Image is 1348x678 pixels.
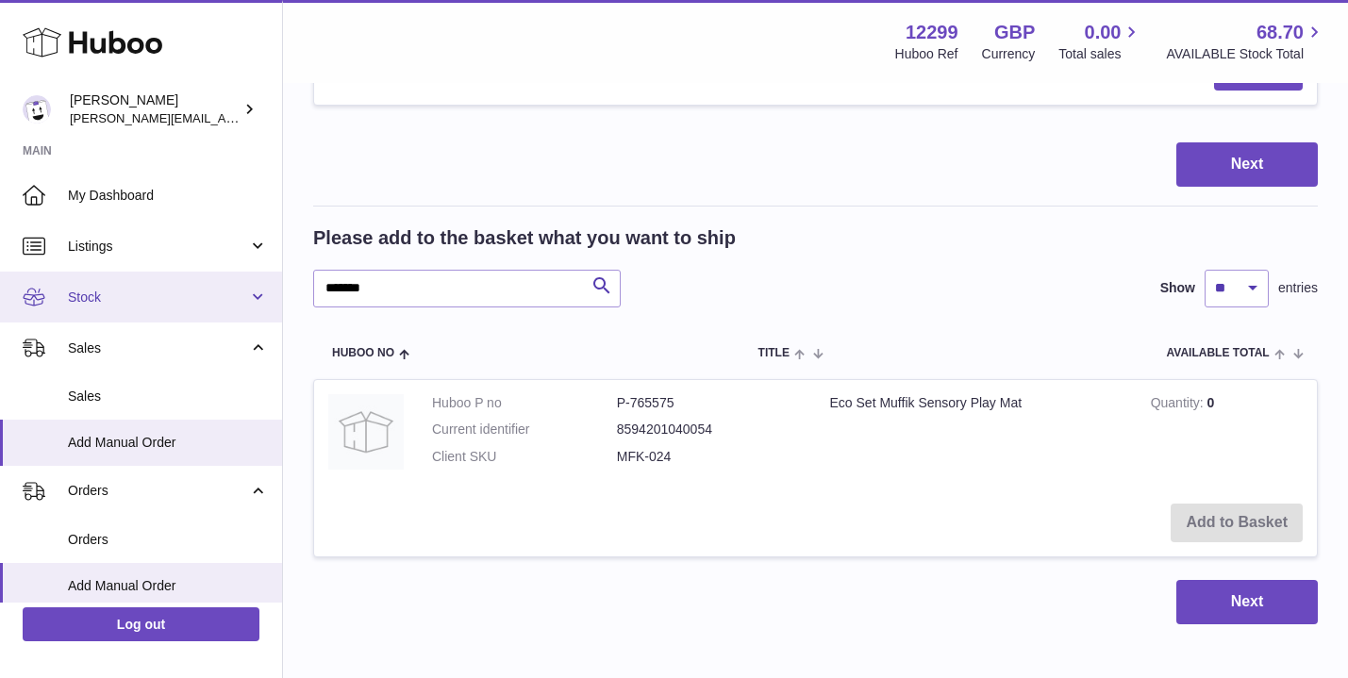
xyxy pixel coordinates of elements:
span: My Dashboard [68,187,268,205]
span: 0.00 [1085,20,1122,45]
dd: MFK-024 [617,448,802,466]
span: 68.70 [1256,20,1304,45]
span: Add Manual Order [68,434,268,452]
img: Eco Set Muffik Sensory Play Mat [328,394,404,470]
div: Huboo Ref [895,45,958,63]
span: Sales [68,339,248,357]
td: 0 [1137,380,1317,490]
span: Sales [68,388,268,405]
span: [PERSON_NAME][EMAIL_ADDRESS][DOMAIN_NAME] [70,110,378,125]
dd: 8594201040054 [617,421,802,438]
a: 68.70 AVAILABLE Stock Total [1166,20,1325,63]
dt: Huboo P no [432,394,617,412]
span: Add Manual Order [68,577,268,595]
label: Show [1160,279,1195,297]
dt: Client SKU [432,448,617,466]
span: Listings [68,238,248,256]
span: Stock [68,289,248,306]
button: Next [1176,580,1318,624]
h2: Please add to the basket what you want to ship [313,225,736,251]
strong: Quantity [1151,395,1207,415]
span: Orders [68,482,248,500]
img: anthony@happyfeetplaymats.co.uk [23,95,51,124]
strong: GBP [994,20,1035,45]
span: Title [758,347,790,359]
strong: 12299 [906,20,958,45]
dd: P-765575 [617,394,802,412]
div: [PERSON_NAME] [70,91,240,127]
button: Next [1176,142,1318,187]
span: Orders [68,531,268,549]
span: Huboo no [332,347,394,359]
a: 0.00 Total sales [1058,20,1142,63]
td: Eco Set Muffik Sensory Play Mat [816,380,1137,490]
a: Log out [23,607,259,641]
span: Total sales [1058,45,1142,63]
span: AVAILABLE Stock Total [1166,45,1325,63]
span: AVAILABLE Total [1167,347,1270,359]
dt: Current identifier [432,421,617,438]
span: entries [1278,279,1318,297]
div: Currency [982,45,1036,63]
